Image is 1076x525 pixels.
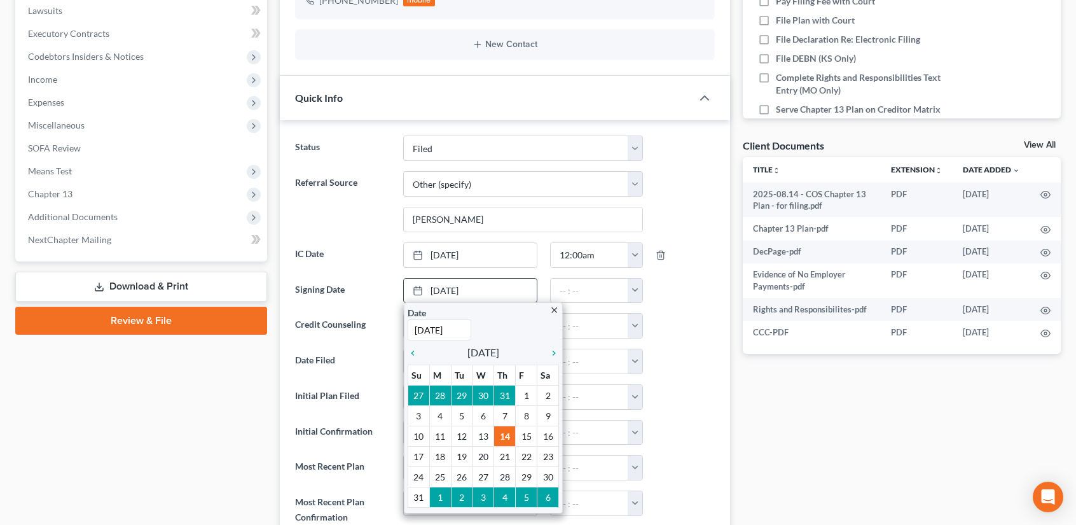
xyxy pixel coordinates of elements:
td: 15 [516,426,537,447]
div: Open Intercom Messenger [1033,482,1063,512]
td: 17 [408,447,430,467]
i: expand_more [1012,167,1020,174]
a: close [549,302,559,317]
span: Serve Chapter 13 Plan on Creditor Matrix [776,104,941,115]
td: 10 [408,426,430,447]
input: -- : -- [551,385,628,409]
span: Expenses [28,97,64,108]
td: 4 [494,487,516,508]
a: [DATE] [404,243,537,267]
span: File DEBN (KS Only) [776,53,856,64]
a: chevron_left [408,345,424,360]
a: Titleunfold_more [753,165,780,174]
i: close [549,305,559,315]
a: NextChapter Mailing [18,228,267,251]
td: 31 [494,386,516,406]
td: [DATE] [953,298,1030,321]
td: 26 [451,467,472,487]
input: Other Referral Source [404,207,642,232]
input: -- : -- [551,421,628,445]
td: [DATE] [953,321,1030,344]
th: Sa [537,365,559,386]
td: 25 [429,467,451,487]
td: 16 [537,426,559,447]
td: 22 [516,447,537,467]
th: W [472,365,494,386]
a: View All [1024,141,1056,150]
td: Evidence of No Employer Payments-pdf [743,263,881,298]
input: -- : -- [551,243,628,267]
span: File Declaration Re: Electronic Filing [776,34,920,45]
td: Chapter 13 Plan-pdf [743,217,881,240]
label: Most Recent Plan [289,455,397,480]
label: Credit Counseling [289,313,397,339]
td: 30 [472,386,494,406]
td: PDF [881,217,953,240]
label: Date Filed [289,349,397,374]
td: PDF [881,241,953,263]
i: chevron_right [542,348,559,358]
td: 5 [516,487,537,508]
label: Date [408,306,426,319]
td: 12 [451,426,472,447]
td: 3 [408,406,430,426]
input: -- : -- [551,314,628,338]
span: Miscellaneous [28,120,85,130]
div: Client Documents [743,139,824,152]
i: unfold_more [773,167,780,174]
td: 29 [516,467,537,487]
td: 2 [451,487,472,508]
label: Initial Plan Filed [289,384,397,410]
input: 1/1/2013 [408,319,471,340]
span: NextChapter Mailing [28,234,111,245]
label: Status [289,136,397,161]
label: Initial Confirmation [289,420,397,445]
span: Lawsuits [28,5,62,16]
td: 1 [516,386,537,406]
span: Means Test [28,165,72,176]
td: 11 [429,426,451,447]
th: F [516,365,537,386]
a: Review & File [15,307,267,335]
span: Income [28,74,57,85]
span: Codebtors Insiders & Notices [28,51,144,62]
input: -- : -- [551,456,628,480]
label: Signing Date [289,278,397,304]
td: 6 [472,406,494,426]
td: 9 [537,406,559,426]
td: 28 [429,386,451,406]
td: 30 [537,467,559,487]
input: -- : -- [551,491,628,515]
th: Tu [451,365,472,386]
i: unfold_more [935,167,942,174]
span: File Plan with Court [776,15,855,25]
td: 5 [451,406,472,426]
td: Rights and Responsibilites-pdf [743,298,881,321]
td: 24 [408,467,430,487]
td: [DATE] [953,217,1030,240]
a: SOFA Review [18,137,267,160]
td: [DATE] [953,183,1030,218]
span: Complete Rights and Responsibilities Text Entry (MO Only) [776,72,941,95]
th: Th [494,365,516,386]
a: Date Added expand_more [963,165,1020,174]
label: Referral Source [289,171,397,232]
a: [DATE] [404,279,537,303]
td: 18 [429,447,451,467]
span: Additional Documents [28,211,118,222]
td: 29 [451,386,472,406]
td: 2 [537,386,559,406]
td: PDF [881,298,953,321]
input: -- : -- [551,279,628,303]
button: New Contact [305,39,705,50]
td: 27 [472,467,494,487]
th: Su [408,365,430,386]
th: M [429,365,451,386]
td: 6 [537,487,559,508]
td: 21 [494,447,516,467]
td: 19 [451,447,472,467]
span: Quick Info [295,92,343,104]
td: 27 [408,386,430,406]
td: CCC-PDF [743,321,881,344]
td: PDF [881,321,953,344]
